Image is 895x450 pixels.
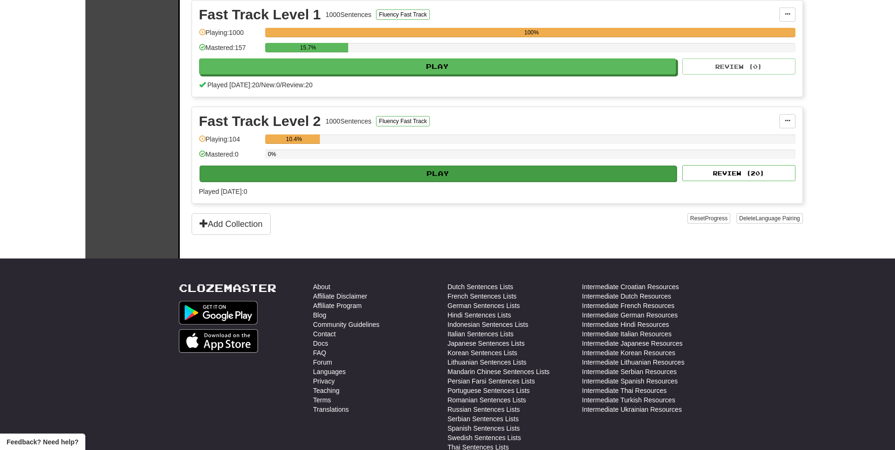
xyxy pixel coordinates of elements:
[448,310,511,320] a: Hindi Sentences Lists
[582,367,677,376] a: Intermediate Serbian Resources
[755,215,800,222] span: Language Pairing
[448,358,527,367] a: Lithuanian Sentences Lists
[313,329,336,339] a: Contact
[582,292,671,301] a: Intermediate Dutch Resources
[192,213,271,235] button: Add Collection
[179,301,258,325] img: Get it on Google Play
[582,348,676,358] a: Intermediate Korean Resources
[199,134,260,150] div: Playing: 104
[582,358,685,367] a: Intermediate Lithuanian Resources
[199,58,677,75] button: Play
[448,376,535,386] a: Persian Farsi Sentences Lists
[448,329,514,339] a: Italian Sentences Lists
[448,386,530,395] a: Portuguese Sentences Lists
[313,348,326,358] a: FAQ
[448,301,520,310] a: German Sentences Lists
[268,43,348,52] div: 15.7%
[199,28,260,43] div: Playing: 1000
[261,81,280,89] span: New: 0
[376,116,429,126] button: Fluency Fast Track
[582,301,675,310] a: Intermediate French Resources
[207,81,259,89] span: Played [DATE]: 20
[448,405,520,414] a: Russian Sentences Lists
[313,358,332,367] a: Forum
[268,28,795,37] div: 100%
[259,81,261,89] span: /
[448,348,518,358] a: Korean Sentences Lists
[313,282,331,292] a: About
[313,395,331,405] a: Terms
[313,386,340,395] a: Teaching
[313,310,326,320] a: Blog
[199,8,321,22] div: Fast Track Level 1
[582,320,669,329] a: Intermediate Hindi Resources
[448,414,519,424] a: Serbian Sentences Lists
[448,320,528,329] a: Indonesian Sentences Lists
[582,329,672,339] a: Intermediate Italian Resources
[326,117,371,126] div: 1000 Sentences
[313,320,380,329] a: Community Guidelines
[448,292,517,301] a: French Sentences Lists
[200,166,677,182] button: Play
[582,376,678,386] a: Intermediate Spanish Resources
[448,339,525,348] a: Japanese Sentences Lists
[268,134,320,144] div: 10.4%
[199,114,321,128] div: Fast Track Level 2
[313,339,328,348] a: Docs
[179,282,276,294] a: Clozemaster
[199,188,247,195] span: Played [DATE]: 0
[448,282,513,292] a: Dutch Sentences Lists
[582,395,676,405] a: Intermediate Turkish Resources
[682,58,795,75] button: Review (0)
[582,339,683,348] a: Intermediate Japanese Resources
[313,292,368,301] a: Affiliate Disclaimer
[282,81,312,89] span: Review: 20
[313,376,335,386] a: Privacy
[313,405,349,414] a: Translations
[582,405,682,414] a: Intermediate Ukrainian Resources
[687,213,730,224] button: ResetProgress
[313,301,362,310] a: Affiliate Program
[448,424,520,433] a: Spanish Sentences Lists
[448,433,521,442] a: Swedish Sentences Lists
[448,367,550,376] a: Mandarin Chinese Sentences Lists
[736,213,803,224] button: DeleteLanguage Pairing
[448,395,527,405] a: Romanian Sentences Lists
[682,165,795,181] button: Review (20)
[376,9,429,20] button: Fluency Fast Track
[199,43,260,58] div: Mastered: 157
[326,10,371,19] div: 1000 Sentences
[582,386,667,395] a: Intermediate Thai Resources
[179,329,259,353] img: Get it on App Store
[582,310,678,320] a: Intermediate German Resources
[280,81,282,89] span: /
[199,150,260,165] div: Mastered: 0
[7,437,78,447] span: Open feedback widget
[582,282,679,292] a: Intermediate Croatian Resources
[313,367,346,376] a: Languages
[705,215,728,222] span: Progress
